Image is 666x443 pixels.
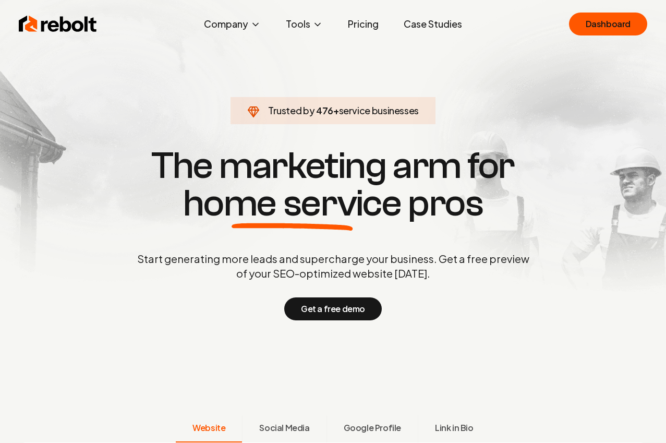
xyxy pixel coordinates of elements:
button: Link in Bio [418,415,490,442]
img: Rebolt Logo [19,14,97,34]
span: Link in Bio [435,422,474,434]
span: 476 [316,103,333,118]
p: Start generating more leads and supercharge your business. Get a free preview of your SEO-optimiz... [135,252,531,281]
span: Trusted by [268,104,314,116]
span: Social Media [259,422,309,434]
button: Tools [277,14,331,34]
button: Social Media [242,415,326,442]
a: Dashboard [569,13,647,35]
span: Google Profile [344,422,401,434]
span: home service [183,185,402,222]
span: Website [192,422,225,434]
span: service businesses [339,104,419,116]
button: Get a free demo [284,297,382,320]
span: + [333,104,339,116]
h1: The marketing arm for pros [83,147,584,222]
a: Pricing [340,14,387,34]
a: Case Studies [395,14,470,34]
button: Company [196,14,269,34]
button: Website [176,415,242,442]
button: Google Profile [326,415,418,442]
